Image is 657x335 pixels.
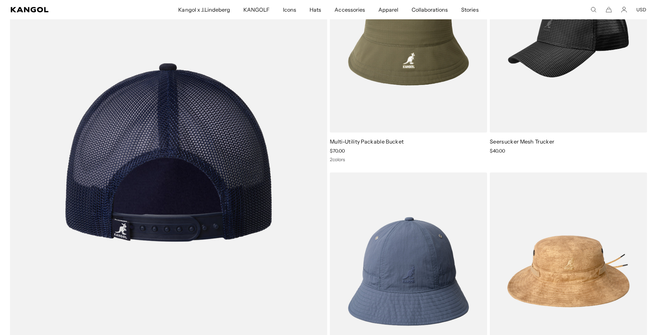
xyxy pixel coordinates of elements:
[636,7,646,13] button: USD
[490,148,505,154] span: $40.00
[330,157,487,163] div: 2 colors
[490,138,554,145] a: Seersucker Mesh Trucker
[621,7,627,13] a: Account
[330,148,345,154] span: $70.00
[591,7,596,13] summary: Search here
[606,7,612,13] button: Cart
[11,7,118,12] a: Kangol
[330,138,404,145] a: Multi-Utility Packable Bucket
